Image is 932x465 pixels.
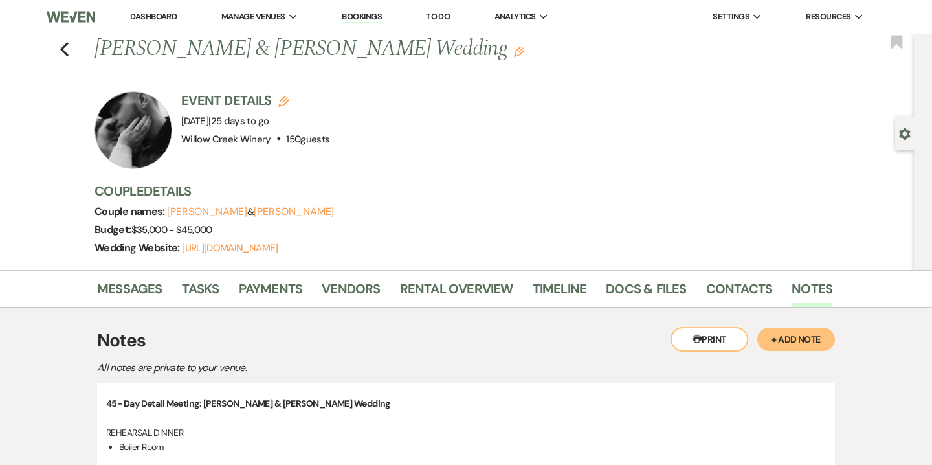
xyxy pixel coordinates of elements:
strong: 45- Day Detail Meeting: [PERSON_NAME] & [PERSON_NAME] Wedding [106,398,390,409]
span: Wedding Website: [94,241,182,255]
a: Timeline [533,278,587,307]
span: Couple names: [94,205,167,218]
button: [PERSON_NAME] [167,207,247,217]
span: [DATE] [181,115,269,128]
p: All notes are private to your venue. [97,359,550,376]
a: Dashboard [130,11,177,22]
span: Budget: [94,223,131,236]
span: $35,000 - $45,000 [131,223,212,236]
a: [URL][DOMAIN_NAME] [182,242,278,255]
a: Rental Overview [400,278,513,307]
span: & [167,205,334,218]
span: Settings [713,10,749,23]
h3: Notes [97,327,835,354]
a: Messages [97,278,162,307]
a: To Do [426,11,450,22]
li: Boiler Room [119,440,826,454]
h3: Event Details [181,91,329,109]
h1: [PERSON_NAME] & [PERSON_NAME] Wedding [94,34,674,65]
img: Weven Logo [47,3,95,30]
h3: Couple Details [94,182,819,200]
a: Notes [792,278,832,307]
p: REHEARSAL DINNER [106,425,826,440]
span: | [208,115,269,128]
button: + Add Note [757,328,835,351]
span: Analytics [494,10,536,23]
a: Tasks [182,278,219,307]
button: Edit [514,45,524,57]
a: Vendors [322,278,380,307]
a: Docs & Files [606,278,686,307]
span: Resources [806,10,850,23]
a: Contacts [706,278,773,307]
span: 25 days to go [211,115,269,128]
span: 150 guests [286,133,329,146]
button: Print [671,327,748,352]
span: Willow Creek Winery [181,133,271,146]
a: Bookings [342,11,382,23]
button: [PERSON_NAME] [254,207,334,217]
a: Payments [239,278,303,307]
span: Manage Venues [221,10,285,23]
button: Open lead details [899,127,911,139]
